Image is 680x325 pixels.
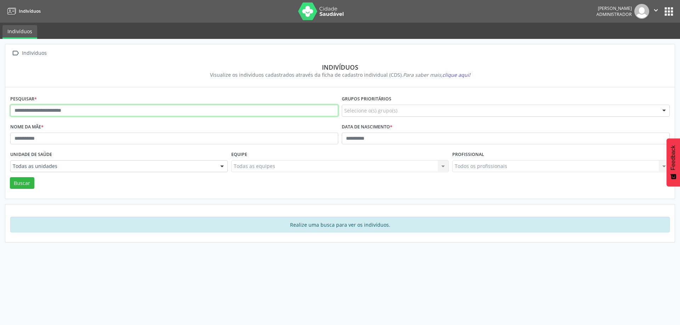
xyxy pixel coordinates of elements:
[342,94,391,105] label: Grupos prioritários
[19,8,41,14] span: Indivíduos
[649,4,663,19] button: 
[344,107,397,114] span: Selecione o(s) grupo(s)
[596,11,632,17] span: Administrador
[442,71,470,78] span: clique aqui!
[10,149,52,160] label: Unidade de saúde
[452,149,484,160] label: Profissional
[403,71,470,78] i: Para saber mais,
[10,177,34,189] button: Buscar
[10,94,37,105] label: Pesquisar
[21,48,48,58] div: Indivíduos
[2,25,37,39] a: Indivíduos
[10,48,48,58] a:  Indivíduos
[15,71,665,79] div: Visualize os indivíduos cadastrados através da ficha de cadastro individual (CDS).
[5,5,41,17] a: Indivíduos
[10,122,44,133] label: Nome da mãe
[10,217,670,232] div: Realize uma busca para ver os indivíduos.
[670,145,676,170] span: Feedback
[663,5,675,18] button: apps
[596,5,632,11] div: [PERSON_NAME]
[342,122,392,133] label: Data de nascimento
[10,48,21,58] i: 
[667,138,680,186] button: Feedback - Mostrar pesquisa
[652,6,660,14] i: 
[634,4,649,19] img: img
[15,63,665,71] div: Indivíduos
[231,149,247,160] label: Equipe
[13,163,213,170] span: Todas as unidades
